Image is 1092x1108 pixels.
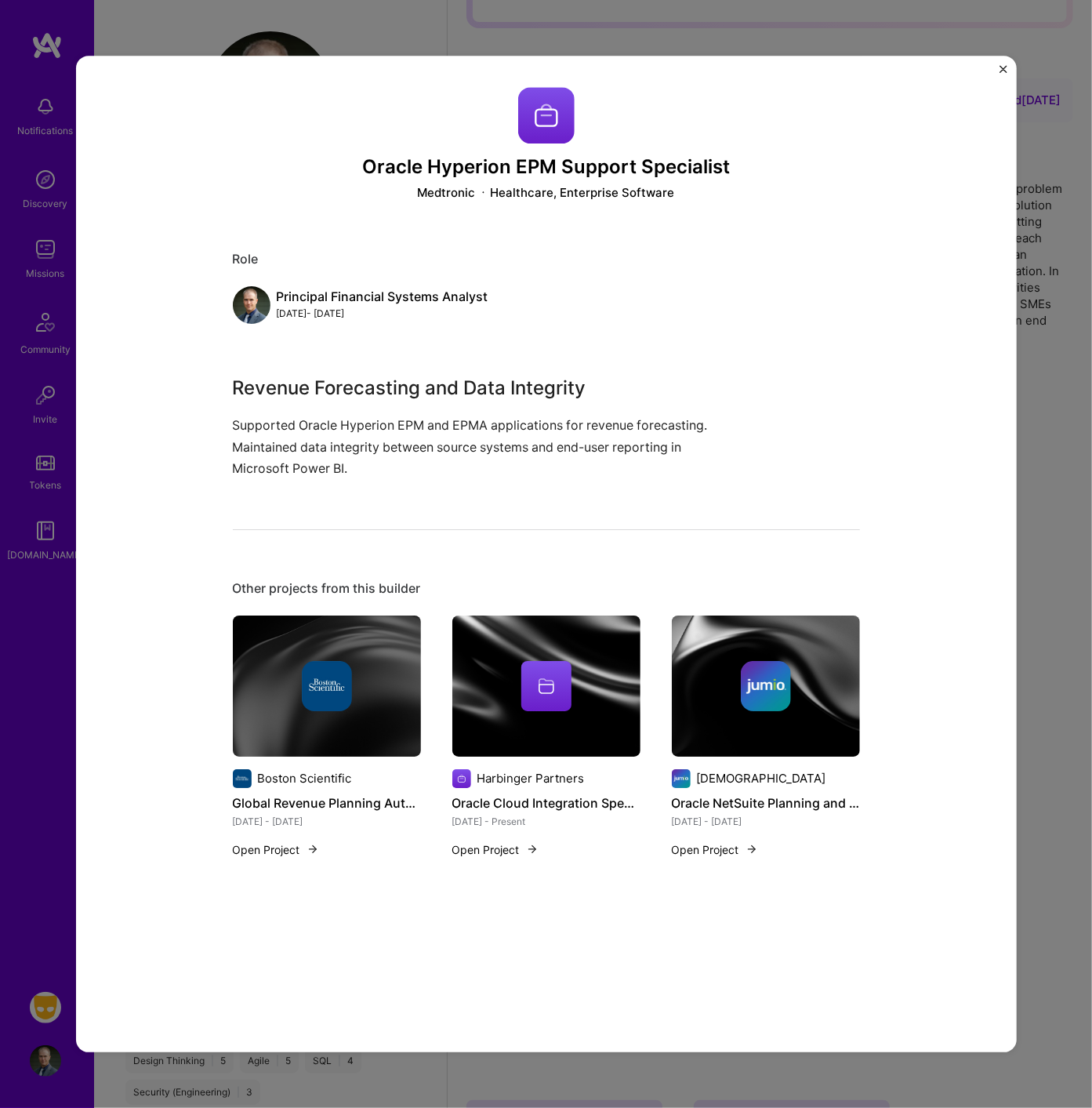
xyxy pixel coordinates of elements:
div: Role [233,251,860,267]
div: [DATE] - Present [452,813,640,830]
img: arrow-right [307,844,319,856]
div: [DATE] - [DATE] [277,305,488,322]
img: arrow-right [746,844,758,856]
div: Medtronic [418,184,476,201]
img: cover [452,616,640,757]
img: arrow-right [526,844,539,856]
img: Company logo [518,87,575,143]
h4: Global Revenue Planning Automation [233,793,421,813]
h4: Oracle Cloud Integration Specialist [452,793,640,813]
img: Company logo [672,769,691,788]
div: Principal Financial Systems Analyst [277,289,488,305]
img: cover [233,616,421,757]
h3: Oracle Hyperion EPM Support Specialist [233,156,860,179]
img: Company logo [302,661,352,711]
div: Boston Scientific [258,771,352,787]
img: cover [672,616,860,757]
button: Open Project [233,841,319,858]
div: Other projects from this builder [233,580,860,597]
div: [DATE] - [DATE] [672,813,860,830]
p: Supported Oracle Hyperion EPM and EPMA applications for revenue forecasting. Maintained data inte... [233,415,742,479]
div: Harbinger Partners [477,771,585,787]
button: Close [999,65,1007,82]
h3: Revenue Forecasting and Data Integrity [233,374,742,402]
img: Dot [482,184,484,201]
img: Company logo [741,661,791,711]
img: Company logo [233,769,252,788]
div: [DEMOGRAPHIC_DATA] [697,771,826,787]
img: Company logo [452,769,471,788]
h4: Oracle NetSuite Planning and Budgeting Lead [672,793,860,813]
button: Open Project [672,841,758,858]
div: [DATE] - [DATE] [233,813,421,830]
div: Healthcare, Enterprise Software [491,184,675,201]
button: Open Project [452,841,539,858]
